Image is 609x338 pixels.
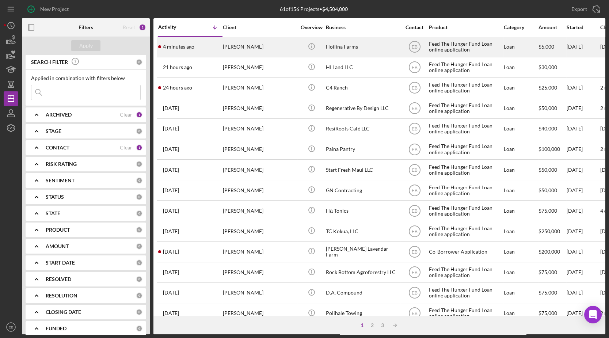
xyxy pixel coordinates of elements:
div: Feed The Hunger Fund Loan online application [429,140,502,159]
div: [PERSON_NAME] [223,263,296,282]
text: EB [411,270,417,275]
div: Loan [504,58,538,77]
div: Feed The Hunger Fund Loan online application [429,263,502,282]
div: Feed The Hunger Fund Loan online application [429,160,502,179]
div: $100,000 [538,140,566,159]
div: Loan [504,119,538,138]
div: Open Intercom Messenger [584,306,602,323]
b: CONTACT [46,145,69,151]
time: 2025-08-11 22:51 [163,64,192,70]
div: [DATE] [567,181,600,200]
div: Clear [120,145,132,151]
div: Feed The Hunger Fund Loan online application [429,221,502,241]
b: STATUS [46,194,64,200]
div: Loan [504,78,538,98]
div: Loan [504,201,538,220]
div: Loan [504,140,538,159]
b: STAGE [46,128,61,134]
button: Apply [71,40,100,51]
div: Start Fresh Maui LLC [326,160,399,179]
div: [PERSON_NAME] [223,78,296,98]
div: Paina Pantry [326,140,399,159]
b: RISK RATING [46,161,77,167]
b: Filters [79,24,93,30]
time: 2025-08-08 23:56 [163,105,179,111]
div: [DATE] [567,119,600,138]
div: $75,000 [538,283,566,303]
text: EB [411,208,417,213]
div: 1 [357,322,367,328]
div: $25,000 [538,78,566,98]
div: Loan [504,99,538,118]
time: 2025-05-14 19:28 [163,310,179,316]
div: 0 [136,325,142,332]
div: 1 [136,111,142,118]
div: Reset [123,24,135,30]
div: 0 [136,177,142,184]
b: START DATE [46,260,75,266]
div: [DATE] [567,160,600,179]
div: Contact [401,24,428,30]
div: Feed The Hunger Fund Loan online application [429,99,502,118]
div: [DATE] [567,304,600,323]
div: [PERSON_NAME] [223,99,296,118]
div: 0 [136,259,142,266]
text: EB [411,250,417,255]
div: $40,000 [538,119,566,138]
div: [PERSON_NAME] [223,181,296,200]
b: FUNDED [46,326,66,331]
text: EB [411,311,417,316]
div: HI Land LLC [326,58,399,77]
div: $50,000 [538,99,566,118]
div: Feed The Hunger Fund Loan online application [429,58,502,77]
div: [PERSON_NAME] [223,201,296,220]
text: EB [411,188,417,193]
time: 2025-06-21 04:17 [163,208,179,214]
text: EB [9,325,14,329]
div: [PERSON_NAME] [223,283,296,303]
div: Hoilina Farms [326,37,399,57]
div: Feed The Hunger Fund Loan online application [429,37,502,57]
div: New Project [40,2,69,16]
div: 0 [136,128,142,134]
div: C4 Ranch [326,78,399,98]
div: [DATE] [567,283,600,303]
div: Activity [158,24,190,30]
b: AMOUNT [46,243,69,249]
div: [DATE] [567,78,600,98]
div: $50,000 [538,160,566,179]
text: EB [411,86,417,91]
time: 2025-05-20 01:01 [163,269,179,275]
div: Loan [504,242,538,261]
text: EB [411,45,417,50]
div: [DATE] [567,201,600,220]
div: 0 [136,210,142,217]
div: Regenerative By Design LLC [326,99,399,118]
b: CLOSING DATE [46,309,81,315]
div: Loan [504,283,538,303]
div: 0 [136,276,142,282]
time: 2025-08-11 20:25 [163,85,192,91]
text: EB [411,147,417,152]
div: Overview [298,24,325,30]
div: $50,000 [538,181,566,200]
div: Loan [504,181,538,200]
text: EB [411,106,417,111]
div: Polihale Towing [326,304,399,323]
div: Clear [120,112,132,118]
div: Loan [504,37,538,57]
div: $200,000 [538,242,566,261]
time: 2025-07-21 01:38 [163,126,179,132]
b: STATE [46,210,60,216]
div: Export [571,2,587,16]
div: [PERSON_NAME] [223,119,296,138]
div: 3 [377,322,388,328]
div: Feed The Hunger Fund Loan online application [429,181,502,200]
text: EB [411,229,417,234]
div: $75,000 [538,263,566,282]
div: 0 [136,309,142,315]
div: Loan [504,160,538,179]
time: 2025-06-24 00:56 [163,187,179,193]
div: ResiRoots Café LLC [326,119,399,138]
b: SEARCH FILTER [31,59,68,65]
